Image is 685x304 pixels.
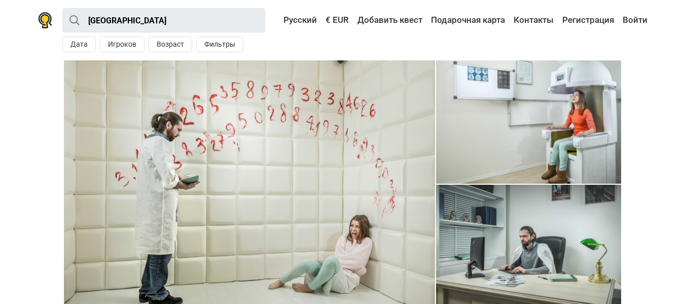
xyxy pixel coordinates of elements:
input: Попробуйте “Лондон” [62,8,265,32]
img: Nowescape logo [38,12,52,28]
img: Русский [276,17,283,24]
a: Контакты [511,11,556,29]
a: Добавить квест [355,11,425,29]
img: Психиатрическая больница photo 4 [436,60,622,184]
a: Войти [620,11,647,29]
a: Регистрация [560,11,617,29]
button: Возраст [149,37,192,52]
button: Фильтры [196,37,243,52]
a: Подарочная карта [428,11,508,29]
button: Игроков [100,37,145,52]
a: € EUR [323,11,351,29]
button: Дата [62,37,96,52]
a: Русский [274,11,319,29]
a: Психиатрическая больница photo 3 [436,60,622,184]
